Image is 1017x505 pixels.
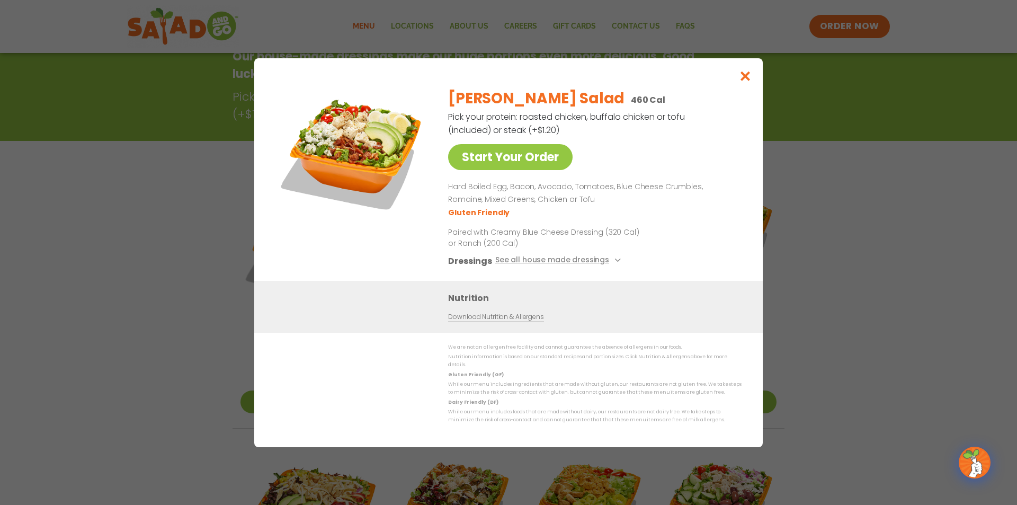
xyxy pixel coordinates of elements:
p: Pick your protein: roasted chicken, buffalo chicken or tofu (included) or steak (+$1.20) [448,110,686,137]
p: We are not an allergen free facility and cannot guarantee the absence of allergens in our foods. [448,343,742,351]
h2: [PERSON_NAME] Salad [448,87,625,110]
h3: Dressings [448,254,492,267]
p: Nutrition information is based on our standard recipes and portion sizes. Click Nutrition & Aller... [448,353,742,369]
h3: Nutrition [448,291,747,304]
a: Download Nutrition & Allergens [448,312,543,322]
strong: Dairy Friendly (DF) [448,398,498,405]
p: Paired with Creamy Blue Cheese Dressing (320 Cal) or Ranch (200 Cal) [448,226,644,249]
button: See all house made dressings [495,254,624,267]
strong: Gluten Friendly (GF) [448,371,503,377]
a: Start Your Order [448,144,573,170]
img: wpChatIcon [960,448,989,477]
img: Featured product photo for Cobb Salad [278,79,426,228]
p: While our menu includes ingredients that are made without gluten, our restaurants are not gluten ... [448,380,742,397]
li: Gluten Friendly [448,207,511,218]
p: 460 Cal [631,93,665,107]
p: Hard Boiled Egg, Bacon, Avocado, Tomatoes, Blue Cheese Crumbles, Romaine, Mixed Greens, Chicken o... [448,181,737,206]
p: While our menu includes foods that are made without dairy, our restaurants are not dairy free. We... [448,408,742,424]
button: Close modal [728,58,763,94]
